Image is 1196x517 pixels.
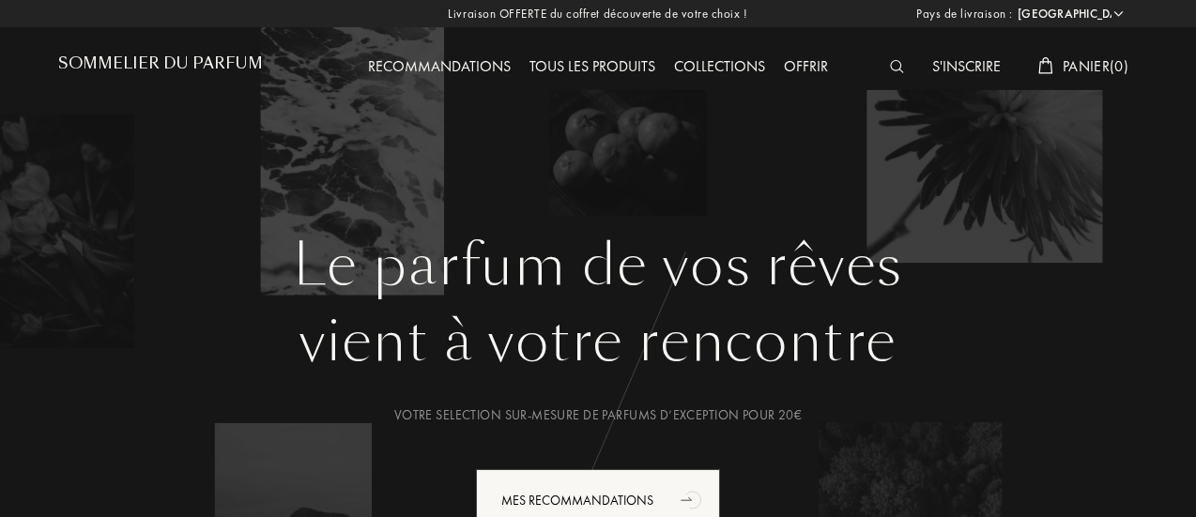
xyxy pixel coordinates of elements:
[1038,57,1053,74] img: cart_white.svg
[520,56,665,76] a: Tous les produits
[58,54,263,72] h1: Sommelier du Parfum
[1063,56,1128,76] span: Panier ( 0 )
[890,60,904,73] img: search_icn_white.svg
[923,55,1010,80] div: S'inscrire
[923,56,1010,76] a: S'inscrire
[665,55,774,80] div: Collections
[359,55,520,80] div: Recommandations
[916,5,1013,23] span: Pays de livraison :
[72,405,1124,425] div: Votre selection sur-mesure de parfums d’exception pour 20€
[774,56,837,76] a: Offrir
[58,54,263,80] a: Sommelier du Parfum
[72,232,1124,299] h1: Le parfum de vos rêves
[520,55,665,80] div: Tous les produits
[72,299,1124,384] div: vient à votre rencontre
[774,55,837,80] div: Offrir
[359,56,520,76] a: Recommandations
[665,56,774,76] a: Collections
